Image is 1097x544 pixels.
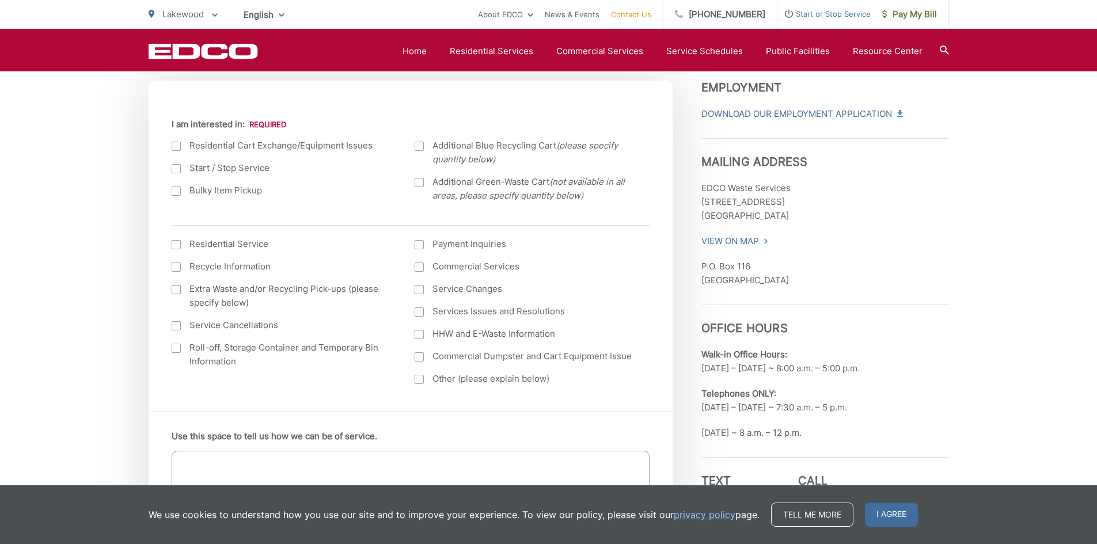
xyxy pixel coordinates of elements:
label: Start / Stop Service [172,161,392,175]
span: English [235,5,293,25]
p: P.O. Box 116 [GEOGRAPHIC_DATA] [701,260,949,287]
a: Resource Center [853,44,923,58]
label: Roll-off, Storage Container and Temporary Bin Information [172,341,392,368]
label: Extra Waste and/or Recycling Pick-ups (please specify below) [172,282,392,310]
label: Service Cancellations [172,318,392,332]
a: Commercial Services [556,44,643,58]
label: Recycle Information [172,260,392,273]
h3: Call [798,474,875,488]
span: I agree [865,503,918,527]
a: EDCD logo. Return to the homepage. [149,43,258,59]
h3: Mailing Address [701,138,949,169]
a: Service Schedules [666,44,743,58]
label: Residential Service [172,237,392,251]
p: [DATE] – [DATE] ~ 7:30 a.m. – 5 p.m. [701,387,949,414]
p: EDCO Waste Services [STREET_ADDRESS] [GEOGRAPHIC_DATA] [701,181,949,223]
a: News & Events [545,7,599,21]
a: Residential Services [450,44,533,58]
label: Residential Cart Exchange/Equipment Issues [172,139,392,153]
span: Pay My Bill [882,7,937,21]
h3: Employment [701,81,949,94]
p: [DATE] – [DATE] ~ 8:00 a.m. – 5:00 p.m. [701,348,949,375]
h3: Text [701,474,778,488]
b: Walk-in Office Hours: [701,349,787,360]
b: Telephones ONLY: [701,388,776,399]
label: Payment Inquiries [415,237,635,251]
a: Home [403,44,427,58]
a: Download Our Employment Application [701,107,902,121]
label: Other (please explain below) [415,372,635,386]
span: Additional Blue Recycling Cart [432,139,635,166]
span: Lakewood [162,9,204,20]
label: Service Changes [415,282,635,296]
label: Use this space to tell us how we can be of service. [172,431,377,442]
a: Public Facilities [766,44,830,58]
label: HHW and E-Waste Information [415,327,635,341]
span: Additional Green-Waste Cart [432,175,635,203]
label: Services Issues and Resolutions [415,305,635,318]
label: Bulky Item Pickup [172,184,392,197]
a: privacy policy [674,508,735,522]
p: We use cookies to understand how you use our site and to improve your experience. To view our pol... [149,508,760,522]
label: I am interested in: [172,119,286,130]
a: About EDCO [478,7,533,21]
label: Commercial Dumpster and Cart Equipment Issue [415,349,635,363]
label: Commercial Services [415,260,635,273]
a: View On Map [701,234,769,248]
a: Tell me more [771,503,853,527]
a: Contact Us [611,7,651,21]
h3: Office Hours [701,305,949,335]
p: [DATE] ~ 8 a.m. – 12 p.m. [701,426,949,440]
